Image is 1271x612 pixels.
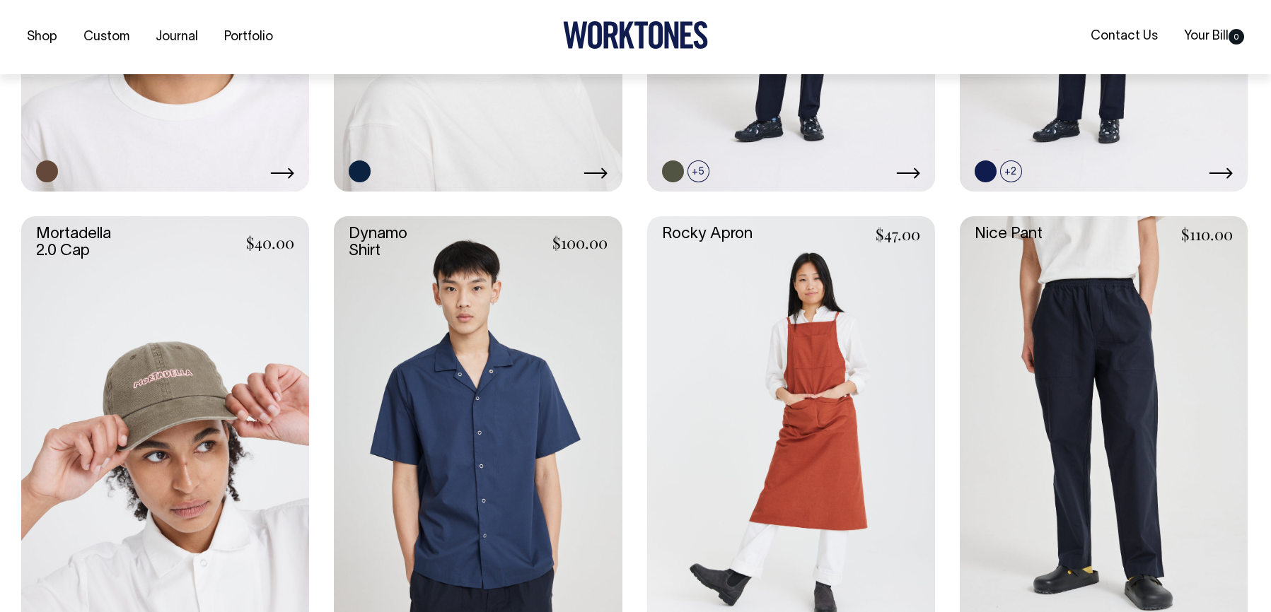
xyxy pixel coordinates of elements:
a: Portfolio [219,25,279,49]
a: Custom [78,25,135,49]
a: Contact Us [1085,25,1163,48]
span: +2 [1000,160,1022,182]
span: 0 [1229,29,1244,45]
a: Shop [21,25,63,49]
span: +5 [687,160,709,182]
a: Your Bill0 [1178,25,1250,48]
a: Journal [150,25,204,49]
